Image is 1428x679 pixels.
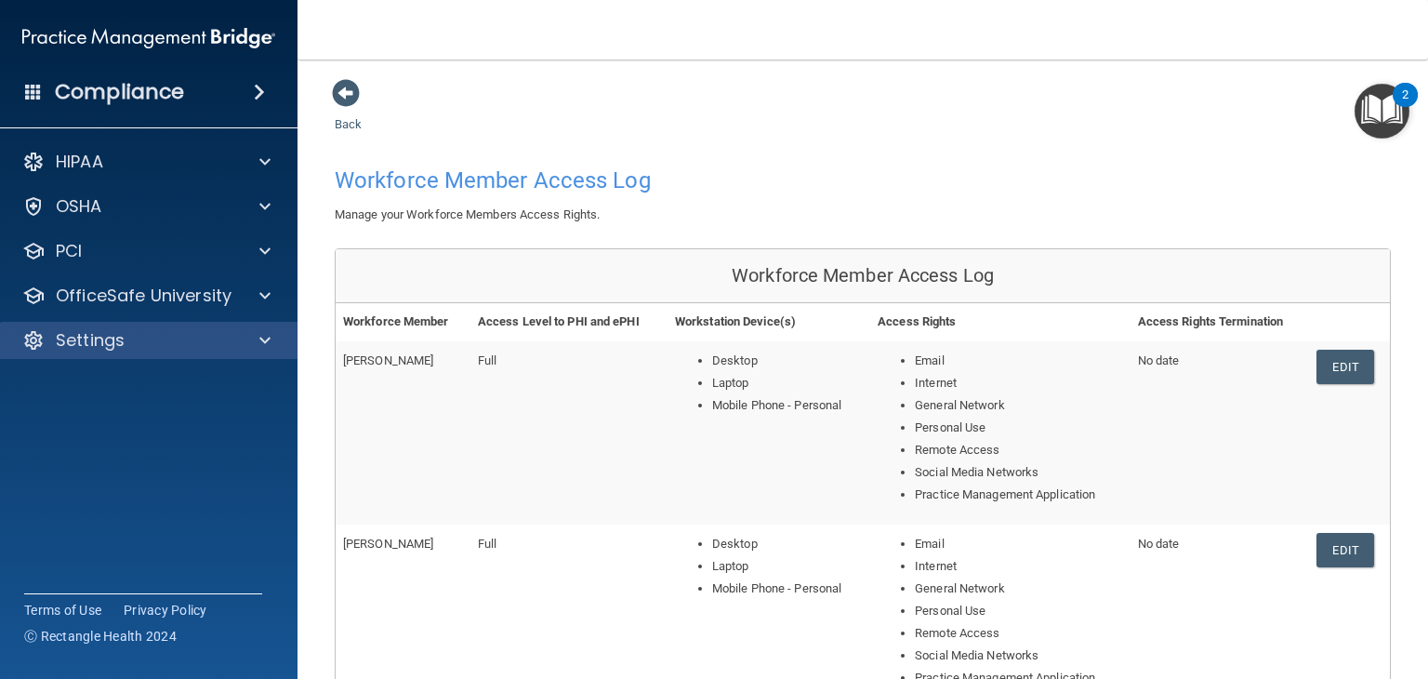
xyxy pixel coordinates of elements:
[335,168,849,193] h4: Workforce Member Access Log
[55,79,184,105] h4: Compliance
[470,303,668,341] th: Access Level to PHI and ePHI
[22,151,271,173] a: HIPAA
[22,329,271,352] a: Settings
[56,285,231,307] p: OfficeSafe University
[915,484,1123,506] li: Practice Management Application
[1402,95,1408,119] div: 2
[870,303,1130,341] th: Access Rights
[24,627,177,646] span: Ⓒ Rectangle Health 2024
[915,461,1123,484] li: Social Media Networks
[124,601,207,619] a: Privacy Policy
[56,195,102,218] p: OSHA
[712,372,863,394] li: Laptop
[1316,350,1373,384] a: Edit
[478,353,496,367] span: Full
[336,303,470,341] th: Workforce Member
[1355,84,1409,139] button: Open Resource Center, 2 new notifications
[1138,537,1180,551] span: No date
[915,578,1123,600] li: General Network
[712,533,863,555] li: Desktop
[915,439,1123,461] li: Remote Access
[56,240,82,262] p: PCI
[22,285,271,307] a: OfficeSafe University
[915,533,1123,555] li: Email
[22,240,271,262] a: PCI
[915,600,1123,622] li: Personal Use
[1316,533,1373,567] a: Edit
[336,249,1390,303] div: Workforce Member Access Log
[335,207,600,221] span: Manage your Workforce Members Access Rights.
[56,151,103,173] p: HIPAA
[343,353,433,367] span: [PERSON_NAME]
[1138,353,1180,367] span: No date
[915,417,1123,439] li: Personal Use
[343,537,433,551] span: [PERSON_NAME]
[56,329,125,352] p: Settings
[915,350,1123,372] li: Email
[915,645,1123,667] li: Social Media Networks
[22,195,271,218] a: OSHA
[22,20,275,57] img: PMB logo
[668,303,870,341] th: Workstation Device(s)
[335,95,362,131] a: Back
[915,555,1123,578] li: Internet
[915,372,1123,394] li: Internet
[712,555,863,578] li: Laptop
[915,394,1123,417] li: General Network
[712,578,863,600] li: Mobile Phone - Personal
[478,537,496,551] span: Full
[712,350,863,372] li: Desktop
[915,622,1123,645] li: Remote Access
[24,601,101,619] a: Terms of Use
[1130,303,1310,341] th: Access Rights Termination
[712,394,863,417] li: Mobile Phone - Personal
